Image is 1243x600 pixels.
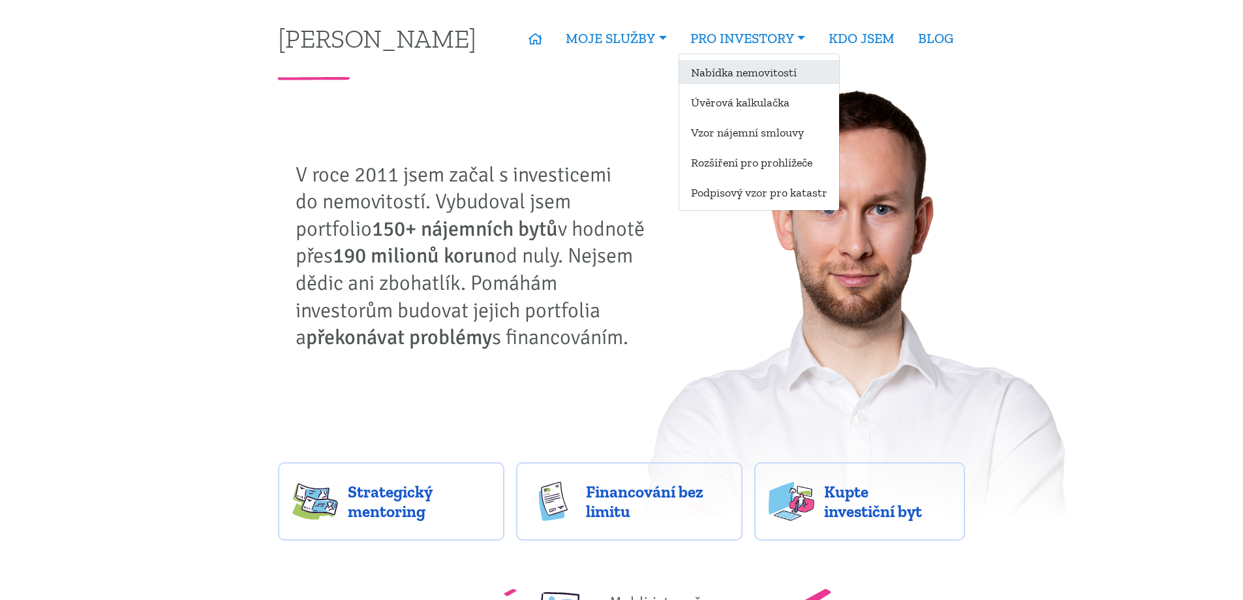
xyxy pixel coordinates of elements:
[817,24,906,54] a: KDO JSEM
[679,180,839,204] a: Podpisový vzor pro katastr
[278,25,476,51] a: [PERSON_NAME]
[306,324,492,350] strong: překonávat problémy
[516,462,743,541] a: Financování bez limitu
[824,482,951,521] span: Kupte investiční byt
[296,161,654,351] p: V roce 2011 jsem začal s investicemi do nemovitostí. Vybudoval jsem portfolio v hodnotě přes od n...
[679,24,817,54] a: PRO INVESTORY
[586,482,728,521] span: Financování bez limitu
[679,150,839,174] a: Rozšíření pro prohlížeče
[278,462,504,541] a: Strategický mentoring
[372,216,558,242] strong: 150+ nájemních bytů
[292,482,338,521] img: strategy
[679,60,839,84] a: Nabídka nemovitostí
[554,24,678,54] a: MOJE SLUŽBY
[333,243,495,268] strong: 190 milionů korun
[769,482,814,521] img: flats
[679,120,839,144] a: Vzor nájemní smlouvy
[906,24,965,54] a: BLOG
[679,90,839,114] a: Úvěrová kalkulačka
[530,482,576,521] img: finance
[754,462,965,541] a: Kupte investiční byt
[348,482,490,521] span: Strategický mentoring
